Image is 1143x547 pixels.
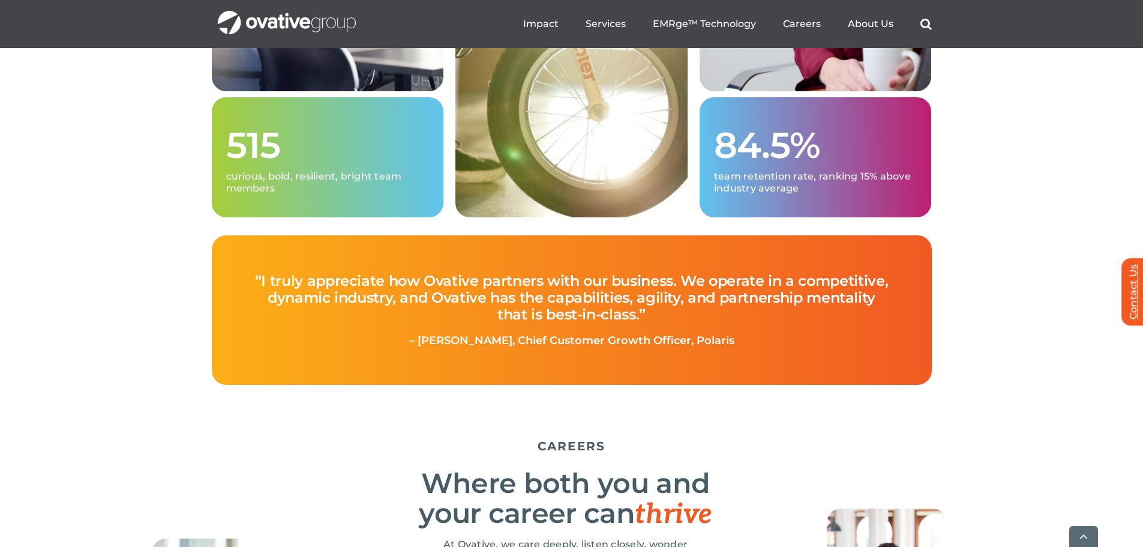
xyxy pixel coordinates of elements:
[714,126,917,165] h1: 84.5%
[218,10,356,21] a: OG_Full_horizontal_WHT
[653,18,756,30] a: EMRge™ Technology
[920,18,932,30] a: Search
[783,18,821,30] a: Careers
[523,5,932,43] nav: Menu
[226,171,430,195] p: curious, bold, resilient, bright team members
[586,18,626,30] a: Services
[212,439,932,453] h5: CAREERS
[226,126,430,165] h1: 515
[200,468,932,530] h2: Where both you and your career can
[523,18,559,30] a: Impact
[635,498,712,531] span: thrive
[240,335,904,347] p: – [PERSON_NAME], Chief Customer Growth Officer, Polaris
[240,261,904,335] h4: “I truly appreciate how Ovative partners with our business. We operate in a competitive, dynamic ...
[848,18,893,30] a: About Us
[714,171,917,195] p: team retention rate, ranking 15% above industry average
